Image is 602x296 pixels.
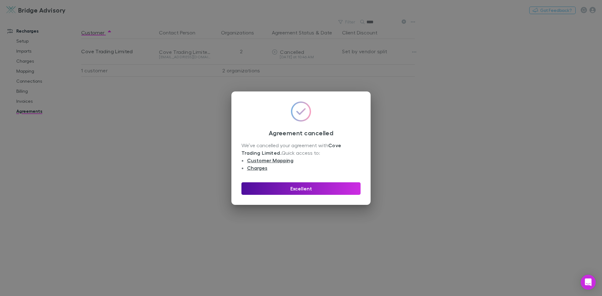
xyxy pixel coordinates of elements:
strong: Cove Trading Limited . [241,142,343,156]
a: Charges [247,165,267,171]
h3: Agreement cancelled [241,129,361,137]
div: Open Intercom Messenger [581,275,596,290]
div: We’ve cancelled your agreement with Quick access to: [241,142,361,172]
img: GradientCheckmarkIcon.svg [291,101,311,122]
button: Excellent [241,182,361,195]
a: Customer Mapping [247,157,293,164]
